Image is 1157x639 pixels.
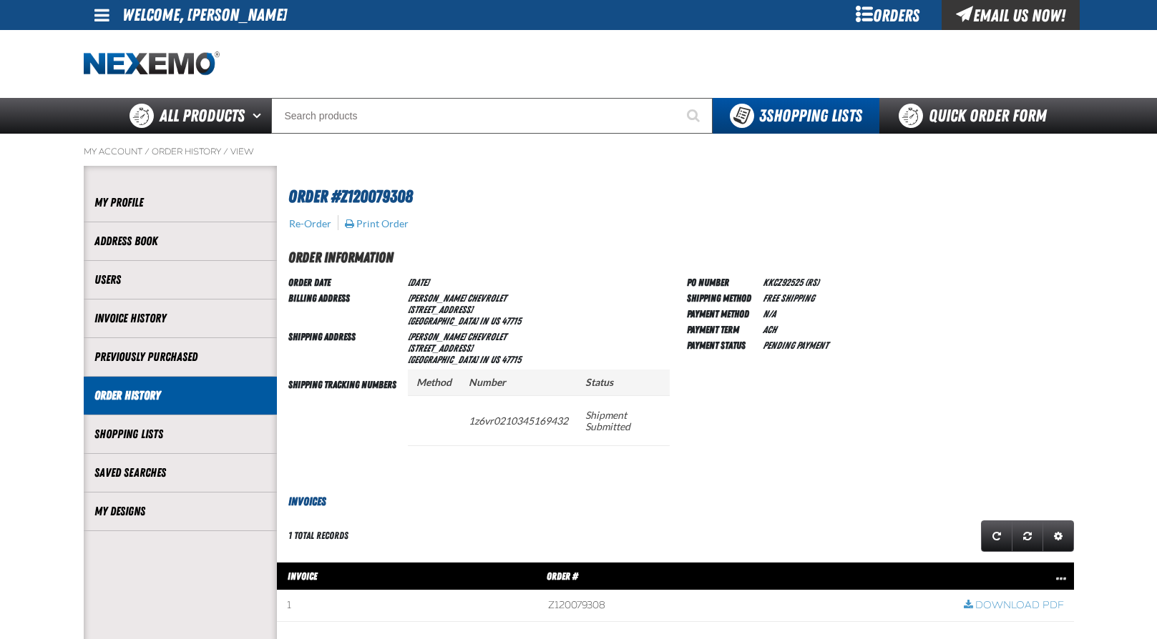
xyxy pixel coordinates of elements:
span: [STREET_ADDRESS] [408,304,473,315]
bdo: 47715 [502,315,521,327]
span: IN [479,354,488,365]
span: [GEOGRAPHIC_DATA] [408,354,478,365]
span: KKCZ92525 (rs) [763,277,819,288]
a: Expand or Collapse Grid Settings [1043,520,1074,552]
th: Status [577,370,670,396]
span: ACH [763,324,776,335]
a: Reset grid action [1012,520,1043,552]
span: / [223,146,228,157]
td: 1z6vr0210345169432 [460,395,577,445]
th: Number [460,370,577,396]
button: Start Searching [677,98,713,134]
input: Search [271,98,713,134]
img: Nexemo logo [84,51,220,76]
a: Download PDF row action [964,599,1064,613]
a: Saved Searches [94,465,266,481]
span: Shopping Lists [759,106,862,126]
td: Payment Method [687,305,757,321]
span: [DATE] [408,277,429,288]
button: Re-Order [288,217,332,230]
h2: Order Information [288,247,1074,268]
div: 1 total records [288,529,348,543]
span: Pending payment [763,340,828,351]
a: My Account [84,146,142,157]
h3: Invoices [277,493,1074,510]
span: US [490,315,499,327]
span: [GEOGRAPHIC_DATA] [408,315,478,327]
a: Address Book [94,233,266,249]
td: Payment Status [687,337,757,352]
a: Refresh grid action [981,520,1012,552]
a: Previously Purchased [94,349,266,365]
a: Order History [152,146,221,157]
span: Order # [547,570,578,582]
span: Order #Z120079308 [288,187,413,207]
a: Order History [94,387,266,404]
td: Shipping Method [687,289,757,305]
span: IN [479,315,488,327]
a: Invoice History [94,310,266,327]
span: Free Shipping [763,292,814,304]
bdo: 47715 [502,354,521,365]
td: PO Number [687,274,757,289]
span: Invoice [288,570,317,582]
a: Shopping Lists [94,426,266,442]
td: Shipment Submitted [577,395,670,445]
a: Quick Order Form [879,98,1073,134]
td: Shipping Address [288,328,402,367]
td: Order Date [288,274,402,289]
span: [STREET_ADDRESS] [408,342,473,354]
td: 1 [277,590,539,622]
button: Print Order [344,217,409,230]
th: Method [408,370,460,396]
a: My Profile [94,194,266,211]
button: You have 3 Shopping Lists. Open to view details [713,98,879,134]
td: Shipping Tracking Numbers [288,367,402,470]
span: US [490,354,499,365]
span: [PERSON_NAME] Chevrolet [408,292,507,304]
td: Payment Term [687,321,757,337]
span: All Products [160,103,245,129]
a: Users [94,272,266,288]
button: Open All Products pages [248,98,271,134]
a: Home [84,51,220,76]
span: N/A [763,308,776,319]
a: My Designs [94,503,266,520]
td: Z120079308 [538,590,954,622]
strong: 3 [759,106,766,126]
td: Billing Address [288,289,402,328]
span: / [145,146,150,157]
span: [PERSON_NAME] Chevrolet [408,331,507,342]
a: View [230,146,254,157]
nav: Breadcrumbs [84,146,1074,157]
th: Row actions [954,562,1074,590]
